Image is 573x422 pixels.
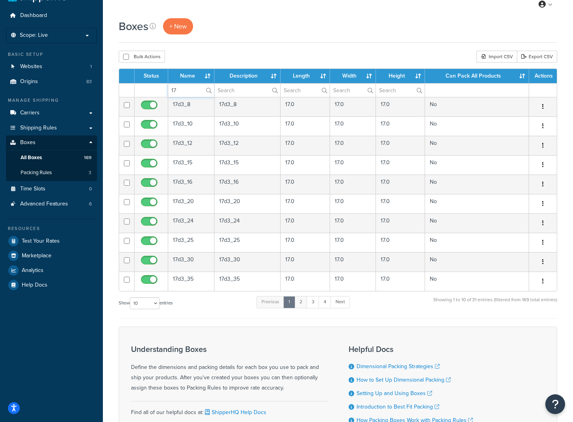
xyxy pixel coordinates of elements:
[168,175,214,194] td: 17d3_16
[425,136,529,155] td: No
[294,296,307,308] a: 2
[283,296,295,308] a: 1
[168,97,214,116] td: 17d3_8
[517,51,557,63] a: Export CSV
[6,165,97,180] li: Packing Rules
[357,403,439,411] a: Introduction to Best Fit Packing
[135,69,168,83] th: Status
[376,252,425,272] td: 17.0
[6,135,97,181] li: Boxes
[168,136,214,155] td: 17d3_12
[425,272,529,291] td: No
[281,213,330,233] td: 17.0
[319,296,331,308] a: 4
[214,136,281,155] td: 17d3_12
[281,97,330,116] td: 17.0
[86,78,92,85] span: 83
[330,194,376,213] td: 17.0
[20,63,42,70] span: Websites
[281,116,330,136] td: 17.0
[6,225,97,232] div: Resources
[168,194,214,213] td: 17d3_20
[168,116,214,136] td: 17d3_10
[6,165,97,180] a: Packing Rules 3
[6,197,97,211] li: Advanced Features
[6,249,97,263] a: Marketplace
[376,116,425,136] td: 17.0
[330,213,376,233] td: 17.0
[6,8,97,23] a: Dashboard
[168,84,214,97] input: Search
[214,116,281,136] td: 17d3_10
[22,282,47,289] span: Help Docs
[330,116,376,136] td: 17.0
[307,296,319,308] a: 3
[214,69,281,83] th: Description : activate to sort column ascending
[21,169,52,176] span: Packing Rules
[281,194,330,213] td: 17.0
[168,233,214,252] td: 17d3_25
[281,84,330,97] input: Search
[376,213,425,233] td: 17.0
[214,194,281,213] td: 17d3_20
[545,394,565,414] button: Open Resource Center
[330,252,376,272] td: 17.0
[214,84,280,97] input: Search
[376,155,425,175] td: 17.0
[281,175,330,194] td: 17.0
[376,194,425,213] td: 17.0
[20,12,47,19] span: Dashboard
[6,234,97,248] a: Test Your Rates
[6,182,97,196] a: Time Slots 0
[84,154,91,161] span: 169
[131,401,329,418] div: Find all of our helpful docs at:
[6,197,97,211] a: Advanced Features 6
[281,252,330,272] td: 17.0
[425,155,529,175] td: No
[20,110,40,116] span: Carriers
[357,389,432,397] a: Setting Up and Using Boxes
[6,278,97,292] a: Help Docs
[21,154,42,161] span: All Boxes
[163,18,193,34] a: + New
[330,233,376,252] td: 17.0
[20,139,36,146] span: Boxes
[130,297,159,309] select: Showentries
[119,51,165,63] button: Bulk Actions
[425,175,529,194] td: No
[330,136,376,155] td: 17.0
[330,69,376,83] th: Width : activate to sort column ascending
[6,74,97,89] a: Origins 83
[214,272,281,291] td: 17d3_35
[330,155,376,175] td: 17.0
[529,69,557,83] th: Actions
[214,213,281,233] td: 17d3_24
[131,345,329,354] h3: Understanding Boxes
[6,74,97,89] li: Origins
[376,272,425,291] td: 17.0
[214,175,281,194] td: 17d3_16
[6,106,97,120] a: Carriers
[6,97,97,104] div: Manage Shipping
[281,233,330,252] td: 17.0
[168,155,214,175] td: 17d3_15
[330,97,376,116] td: 17.0
[376,175,425,194] td: 17.0
[330,84,376,97] input: Search
[6,51,97,58] div: Basic Setup
[425,97,529,116] td: No
[256,296,284,308] a: Previous
[281,136,330,155] td: 17.0
[20,78,38,85] span: Origins
[6,135,97,150] a: Boxes
[6,182,97,196] li: Time Slots
[6,150,97,165] li: All Boxes
[6,59,97,74] a: Websites 1
[357,376,451,384] a: How to Set Up Dimensional Packing
[119,297,173,309] label: Show entries
[6,59,97,74] li: Websites
[214,97,281,116] td: 17d3_8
